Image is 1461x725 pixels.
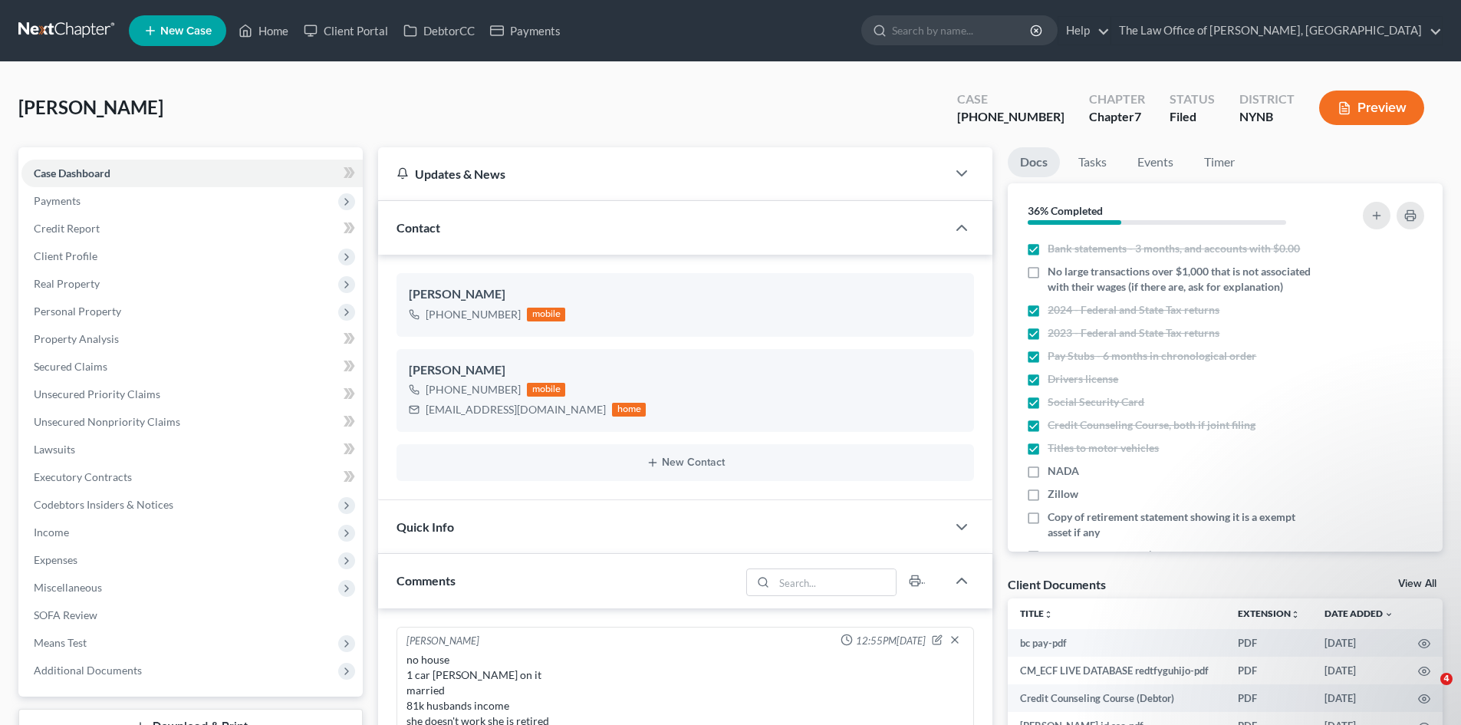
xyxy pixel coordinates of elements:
span: 7 [1134,109,1141,124]
span: Titles to motor vehicles [1048,440,1159,456]
span: Unsecured Nonpriority Claims [34,415,180,428]
div: [EMAIL_ADDRESS][DOMAIN_NAME] [426,402,606,417]
span: 12:55PM[DATE] [856,634,926,648]
td: Credit Counseling Course (Debtor) [1008,684,1226,712]
a: Credit Report [21,215,363,242]
span: Contact [397,220,440,235]
div: [PERSON_NAME] [406,634,479,649]
a: SOFA Review [21,601,363,629]
span: Comments [397,573,456,588]
div: [PHONE_NUMBER] [426,307,521,322]
a: Property Analysis [21,325,363,353]
a: Home [231,17,296,44]
a: The Law Office of [PERSON_NAME], [GEOGRAPHIC_DATA] [1111,17,1442,44]
a: Titleunfold_more [1020,608,1053,619]
span: SOFA Review [34,608,97,621]
div: Chapter [1089,91,1145,108]
div: [PERSON_NAME] [409,285,962,304]
iframe: Intercom live chat [1409,673,1446,710]
span: Zillow [1048,486,1078,502]
div: [PHONE_NUMBER] [957,108,1064,126]
td: bc pay-pdf [1008,629,1226,657]
span: Credit Counseling Course, both if joint filing [1048,417,1255,433]
span: Miscellaneous [34,581,102,594]
span: Quick Info [397,519,454,534]
span: Expenses [34,553,77,566]
span: Drivers license [1048,371,1118,387]
a: Client Portal [296,17,396,44]
span: Additional Creditors (Medical, or Creditors not on Credit Report) [1048,548,1321,578]
span: Personal Property [34,305,121,318]
div: Filed [1170,108,1215,126]
div: District [1239,91,1295,108]
span: NADA [1048,463,1079,479]
a: Tasks [1066,147,1119,177]
div: Status [1170,91,1215,108]
span: 4 [1440,673,1453,685]
span: Income [34,526,69,539]
span: Social Security Card [1048,394,1144,410]
span: Unsecured Priority Claims [34,387,160,400]
strong: 36% Completed [1028,204,1103,217]
span: Payments [34,194,81,207]
span: 2023 - Federal and State Tax returns [1048,325,1219,341]
a: Secured Claims [21,353,363,381]
button: Preview [1319,91,1424,125]
span: New Case [160,25,212,37]
span: [PERSON_NAME] [18,96,163,118]
span: Secured Claims [34,360,107,373]
a: Docs [1008,147,1060,177]
div: Chapter [1089,108,1145,126]
a: DebtorCC [396,17,482,44]
span: Real Property [34,277,100,290]
span: Property Analysis [34,332,119,345]
span: Lawsuits [34,443,75,456]
a: Unsecured Nonpriority Claims [21,408,363,436]
div: [PHONE_NUMBER] [426,382,521,397]
a: Help [1058,17,1110,44]
div: [PERSON_NAME] [409,361,962,380]
a: Payments [482,17,568,44]
td: CM_ECF LIVE DATABASE redtfyguhijo-pdf [1008,657,1226,684]
i: unfold_more [1044,610,1053,619]
input: Search by name... [892,16,1032,44]
span: Credit Report [34,222,100,235]
span: Executory Contracts [34,470,132,483]
div: home [612,403,646,417]
div: Client Documents [1008,576,1106,592]
a: Timer [1192,147,1247,177]
span: Client Profile [34,249,97,262]
a: Executory Contracts [21,463,363,491]
span: 2024 - Federal and State Tax returns [1048,302,1219,318]
span: No large transactions over $1,000 that is not associated with their wages (if there are, ask for ... [1048,264,1321,295]
div: NYNB [1239,108,1295,126]
span: Codebtors Insiders & Notices [34,498,173,511]
span: Additional Documents [34,664,142,677]
span: Case Dashboard [34,166,110,180]
a: Events [1125,147,1186,177]
span: Means Test [34,636,87,649]
a: Unsecured Priority Claims [21,381,363,408]
span: Bank statements - 3 months, and accounts with $0.00 [1048,241,1300,256]
div: Updates & News [397,166,928,182]
td: [DATE] [1312,684,1406,712]
a: Lawsuits [21,436,363,463]
td: PDF [1226,684,1312,712]
button: New Contact [409,456,962,469]
span: Copy of retirement statement showing it is a exempt asset if any [1048,509,1321,540]
span: Pay Stubs - 6 months in chronological order [1048,348,1256,364]
div: mobile [527,383,565,397]
div: Case [957,91,1064,108]
input: Search... [775,569,897,595]
div: mobile [527,308,565,321]
a: Case Dashboard [21,160,363,187]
